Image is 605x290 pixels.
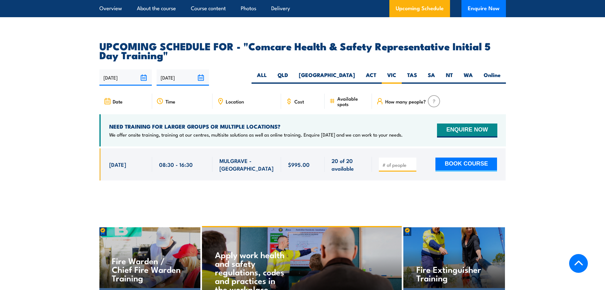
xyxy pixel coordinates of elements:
label: TAS [402,71,422,84]
h2: UPCOMING SCHEDULE FOR - "Comcare Health & Safety Representative Initial 5 Day Training" [99,41,506,59]
span: Location [226,99,244,104]
h4: NEED TRAINING FOR LARGER GROUPS OR MULTIPLE LOCATIONS? [109,123,403,130]
span: MULGRAVE - [GEOGRAPHIC_DATA] [219,157,274,172]
input: To date [157,69,209,86]
span: How many people? [385,99,426,104]
input: From date [99,69,152,86]
span: Time [165,99,175,104]
p: We offer onsite training, training at our centres, multisite solutions as well as online training... [109,131,403,138]
label: ALL [252,71,272,84]
span: 08:30 - 16:30 [159,161,193,168]
label: ACT [360,71,382,84]
label: Online [478,71,506,84]
label: [GEOGRAPHIC_DATA] [293,71,360,84]
span: Date [113,99,123,104]
span: 20 of 20 available [332,157,365,172]
button: ENQUIRE NOW [437,124,497,138]
span: [DATE] [109,161,126,168]
span: Available spots [337,96,367,107]
label: VIC [382,71,402,84]
label: SA [422,71,440,84]
label: QLD [272,71,293,84]
input: # of people [382,162,414,168]
label: WA [458,71,478,84]
h4: Fire Extinguisher Training [416,265,492,282]
label: NT [440,71,458,84]
span: $995.00 [288,161,310,168]
button: BOOK COURSE [435,158,497,172]
h4: Fire Warden / Chief Fire Warden Training [112,256,187,282]
span: Cost [294,99,304,104]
